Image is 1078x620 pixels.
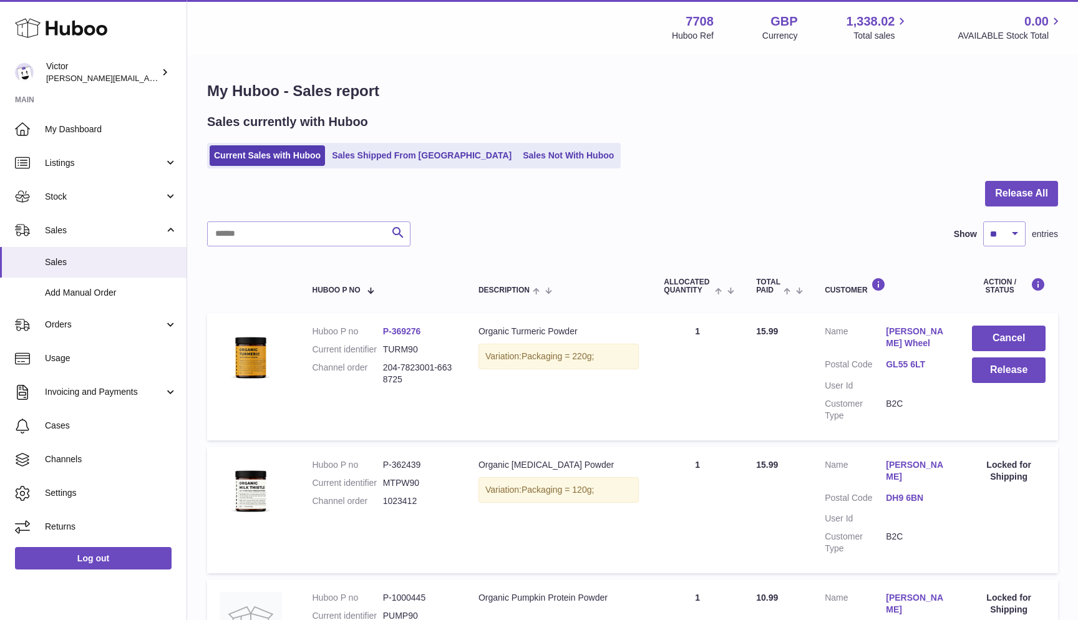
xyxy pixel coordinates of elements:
[664,278,711,294] span: ALLOCATED Quantity
[383,459,454,471] dd: P-362439
[478,592,639,604] div: Organic Pumpkin Protein Powder
[825,278,947,294] div: Customer
[825,513,886,525] dt: User Id
[886,359,947,371] a: GL55 6LT
[312,344,382,356] dt: Current identifier
[825,326,886,352] dt: Name
[886,592,947,616] a: [PERSON_NAME]
[46,73,250,83] span: [PERSON_NAME][EMAIL_ADDRESS][DOMAIN_NAME]
[45,225,164,236] span: Sales
[958,30,1063,42] span: AVAILABLE Stock Total
[45,256,177,268] span: Sales
[15,63,34,82] img: victor@erbology.co
[825,380,886,392] dt: User Id
[46,61,158,84] div: Victor
[478,326,639,337] div: Organic Turmeric Powder
[825,359,886,374] dt: Postal Code
[45,124,177,135] span: My Dashboard
[985,181,1058,206] button: Release All
[825,492,886,507] dt: Postal Code
[383,495,454,507] dd: 1023412
[853,30,909,42] span: Total sales
[383,362,454,385] dd: 204-7823001-6638725
[312,362,382,385] dt: Channel order
[45,157,164,169] span: Listings
[207,114,368,130] h2: Sales currently with Huboo
[770,13,797,30] strong: GBP
[958,13,1063,42] a: 0.00 AVAILABLE Stock Total
[886,398,947,422] dd: B2C
[478,459,639,471] div: Organic [MEDICAL_DATA] Powder
[312,286,360,294] span: Huboo P no
[45,191,164,203] span: Stock
[383,477,454,489] dd: MTPW90
[383,326,421,336] a: P-369276
[328,145,516,166] a: Sales Shipped From [GEOGRAPHIC_DATA]
[45,319,164,331] span: Orders
[972,357,1046,383] button: Release
[825,531,886,555] dt: Customer Type
[312,326,382,337] dt: Huboo P no
[847,13,895,30] span: 1,338.02
[954,228,977,240] label: Show
[886,492,947,504] a: DH9 6BN
[207,81,1058,101] h1: My Huboo - Sales report
[972,592,1046,616] div: Locked for Shipping
[312,592,382,604] dt: Huboo P no
[651,447,744,573] td: 1
[383,344,454,356] dd: TURM90
[1024,13,1049,30] span: 0.00
[972,459,1046,483] div: Locked for Shipping
[522,351,594,361] span: Packaging = 220g;
[45,453,177,465] span: Channels
[672,30,714,42] div: Huboo Ref
[686,13,714,30] strong: 7708
[825,398,886,422] dt: Customer Type
[45,386,164,398] span: Invoicing and Payments
[45,487,177,499] span: Settings
[825,459,886,486] dt: Name
[15,547,172,569] a: Log out
[886,459,947,483] a: [PERSON_NAME]
[886,326,947,349] a: [PERSON_NAME] Wheel
[312,459,382,471] dt: Huboo P no
[312,477,382,489] dt: Current identifier
[518,145,618,166] a: Sales Not With Huboo
[886,531,947,555] dd: B2C
[825,592,886,619] dt: Name
[45,287,177,299] span: Add Manual Order
[478,344,639,369] div: Variation:
[847,13,910,42] a: 1,338.02 Total sales
[45,521,177,533] span: Returns
[45,352,177,364] span: Usage
[478,477,639,503] div: Variation:
[756,326,778,336] span: 15.99
[522,485,594,495] span: Packaging = 120g;
[383,592,454,604] dd: P-1000445
[762,30,798,42] div: Currency
[756,278,780,294] span: Total paid
[756,460,778,470] span: 15.99
[220,326,282,388] img: 77081700557586.jpg
[478,286,530,294] span: Description
[972,326,1046,351] button: Cancel
[210,145,325,166] a: Current Sales with Huboo
[756,593,778,603] span: 10.99
[45,420,177,432] span: Cases
[1032,228,1058,240] span: entries
[651,313,744,440] td: 1
[972,278,1046,294] div: Action / Status
[312,495,382,507] dt: Channel order
[220,459,282,521] img: 77081700557599.jpg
